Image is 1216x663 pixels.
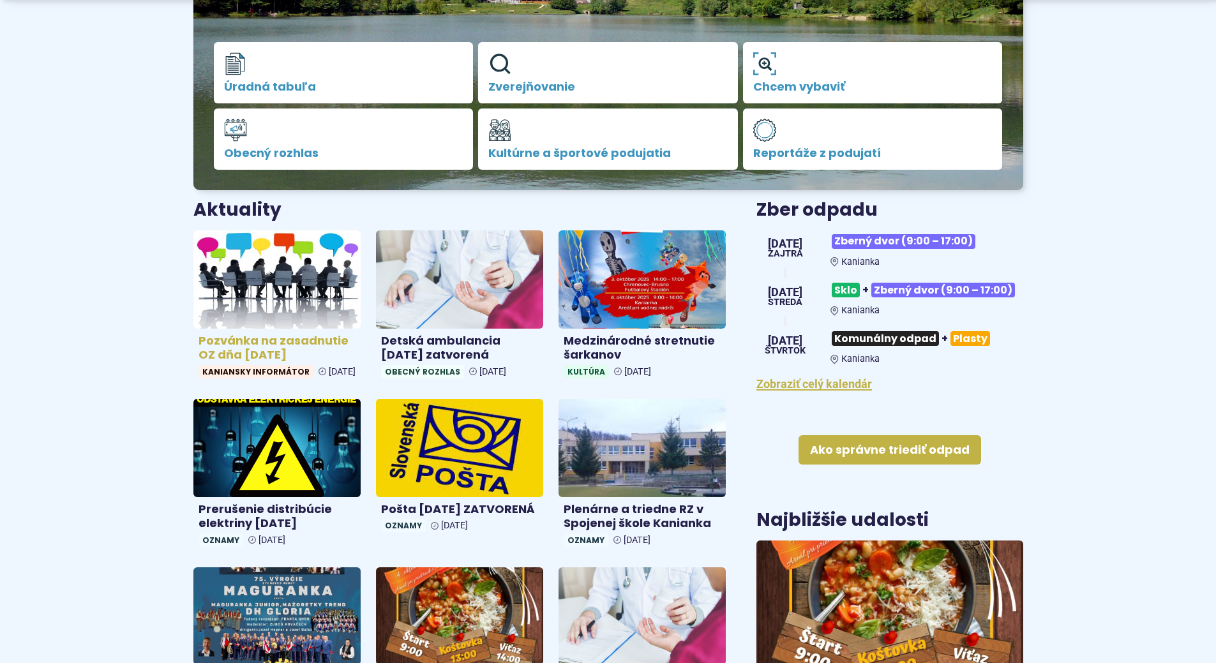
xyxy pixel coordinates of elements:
a: Prerušenie distribúcie elektriny [DATE] Oznamy [DATE] [193,399,361,552]
span: Kanianka [841,305,880,316]
a: Pošta [DATE] ZATVORENÁ Oznamy [DATE] [376,399,543,537]
a: Detská ambulancia [DATE] zatvorená Obecný rozhlas [DATE] [376,230,543,384]
span: [DATE] [768,238,803,250]
span: Zverejňovanie [488,80,728,93]
span: [DATE] [624,535,650,546]
span: Kanianka [841,354,880,364]
h4: Detská ambulancia [DATE] zatvorená [381,334,538,362]
span: Obecný rozhlas [381,365,464,378]
span: [DATE] [768,287,802,298]
h4: Medzinárodné stretnutie šarkanov [564,334,721,362]
h4: Prerušenie distribúcie elektriny [DATE] [199,502,356,531]
a: Plenárne a triedne RZ v Spojenej škole Kanianka Oznamy [DATE] [559,399,726,552]
a: Pozvánka na zasadnutie OZ dňa [DATE] Kaniansky informátor [DATE] [193,230,361,384]
span: [DATE] [441,520,468,531]
span: Komunálny odpad [832,331,939,346]
span: Kultúrne a športové podujatia [488,147,728,160]
span: Plasty [950,331,990,346]
h3: Zber odpadu [756,200,1023,220]
a: Ako správne triediť odpad [799,435,981,465]
a: Zberný dvor (9:00 – 17:00) Kanianka [DATE] Zajtra [756,229,1023,267]
span: Sklo [832,283,860,297]
a: Chcem vybaviť [743,42,1003,103]
span: streda [768,298,802,307]
a: Reportáže z podujatí [743,108,1003,170]
a: Kultúrne a športové podujatia [478,108,738,170]
h3: Najbližšie udalosti [756,510,929,530]
a: Úradná tabuľa [214,42,474,103]
span: Kaniansky informátor [199,365,313,378]
h3: + [830,278,1023,302]
span: [DATE] [624,366,651,377]
span: Oznamy [564,533,608,547]
span: Oznamy [199,533,243,547]
span: [DATE] [765,335,806,346]
span: Zberný dvor (9:00 – 17:00) [871,283,1015,297]
a: Zverejňovanie [478,42,738,103]
span: Zajtra [768,250,803,258]
h4: Pošta [DATE] ZATVORENÁ [381,502,538,517]
a: Komunálny odpad+Plasty Kanianka [DATE] štvrtok [756,326,1023,364]
span: [DATE] [259,535,285,546]
span: Reportáže z podujatí [753,147,993,160]
span: Obecný rozhlas [224,147,463,160]
span: Oznamy [381,519,426,532]
span: štvrtok [765,346,806,355]
h4: Pozvánka na zasadnutie OZ dňa [DATE] [199,334,356,362]
span: [DATE] [479,366,506,377]
h4: Plenárne a triedne RZ v Spojenej škole Kanianka [564,502,721,531]
span: Chcem vybaviť [753,80,993,93]
span: Kanianka [841,257,880,267]
span: Kultúra [564,365,609,378]
a: Obecný rozhlas [214,108,474,170]
span: Úradná tabuľa [224,80,463,93]
h3: Aktuality [193,200,281,220]
span: Zberný dvor (9:00 – 17:00) [832,234,975,249]
h3: + [830,326,1023,351]
a: Medzinárodné stretnutie šarkanov Kultúra [DATE] [559,230,726,384]
a: Sklo+Zberný dvor (9:00 – 17:00) Kanianka [DATE] streda [756,278,1023,316]
span: [DATE] [329,366,356,377]
a: Zobraziť celý kalendár [756,377,872,391]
